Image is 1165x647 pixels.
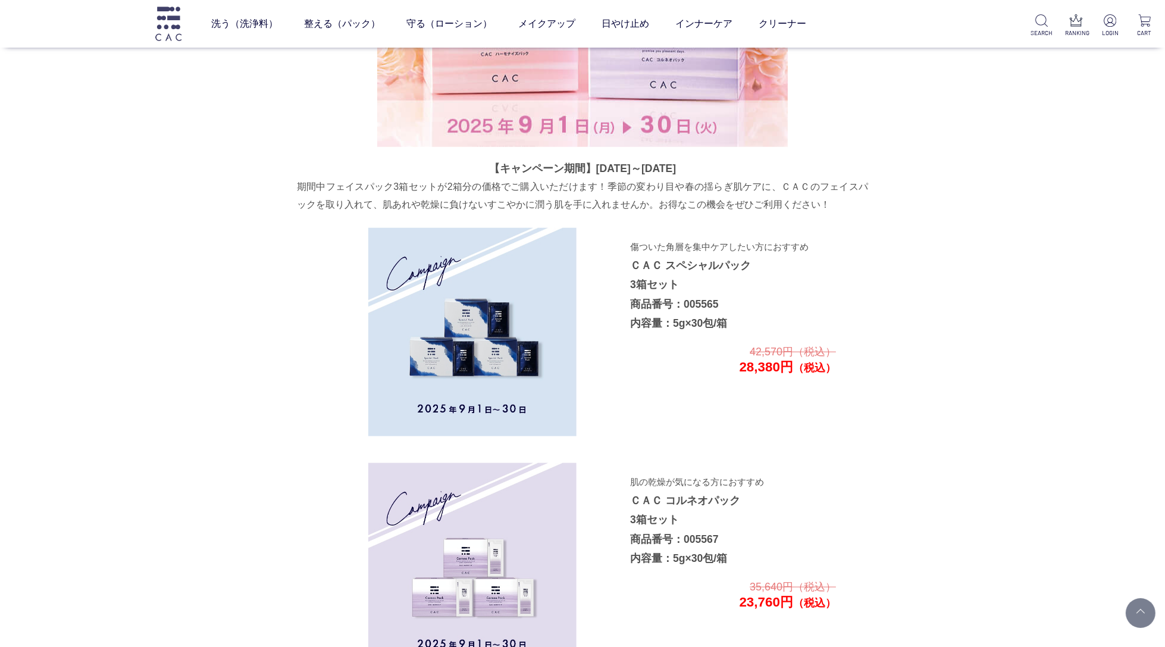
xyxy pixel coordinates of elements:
a: 守る（ローション） [406,7,492,40]
p: SEARCH [1031,29,1053,37]
a: 日やけ止め [602,7,649,40]
a: 整える（パック） [304,7,380,40]
span: 42,570円（税込） [750,346,836,358]
a: RANKING [1065,14,1087,37]
p: ＣＡＣ スペシャルパック 3箱セット 商品番号：005565 内容量：5g×30包/箱 [630,237,835,333]
p: RANKING [1065,29,1087,37]
p: CART [1133,29,1155,37]
a: メイクアップ [518,7,575,40]
a: インナーケア [675,7,732,40]
a: SEARCH [1031,14,1053,37]
a: CART [1133,14,1155,37]
img: 005565.jpg [368,228,577,436]
span: 傷ついた角層を集中ケアしたい方におすすめ [630,242,809,261]
span: 肌の乾燥が気になる方におすすめ [630,477,764,496]
span: （税込） [793,597,836,609]
a: 洗う（洗浄料） [211,7,278,40]
span: 35,640円（税込） [750,581,836,593]
p: ＣＡＣ コルネオパック 3箱セット 商品番号：005567 内容量：5g×30包/箱 [630,472,835,568]
p: 【キャンペーン期間】[DATE]～[DATE] [297,159,868,178]
p: 28,380円 [629,343,836,376]
a: クリーナー [759,7,806,40]
p: LOGIN [1099,29,1121,37]
a: LOGIN [1099,14,1121,37]
p: 期間中フェイスパック3箱セットが2箱分の価格でご購入いただけます！季節の変わり目や春の揺らぎ肌ケアに、ＣＡＣのフェイスパックを取り入れて、肌あれや乾燥に負けないすこやかに潤う肌を手に入れませんか... [297,178,868,213]
img: logo [154,7,183,40]
span: （税込） [793,362,836,374]
p: 23,760円 [629,579,836,611]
